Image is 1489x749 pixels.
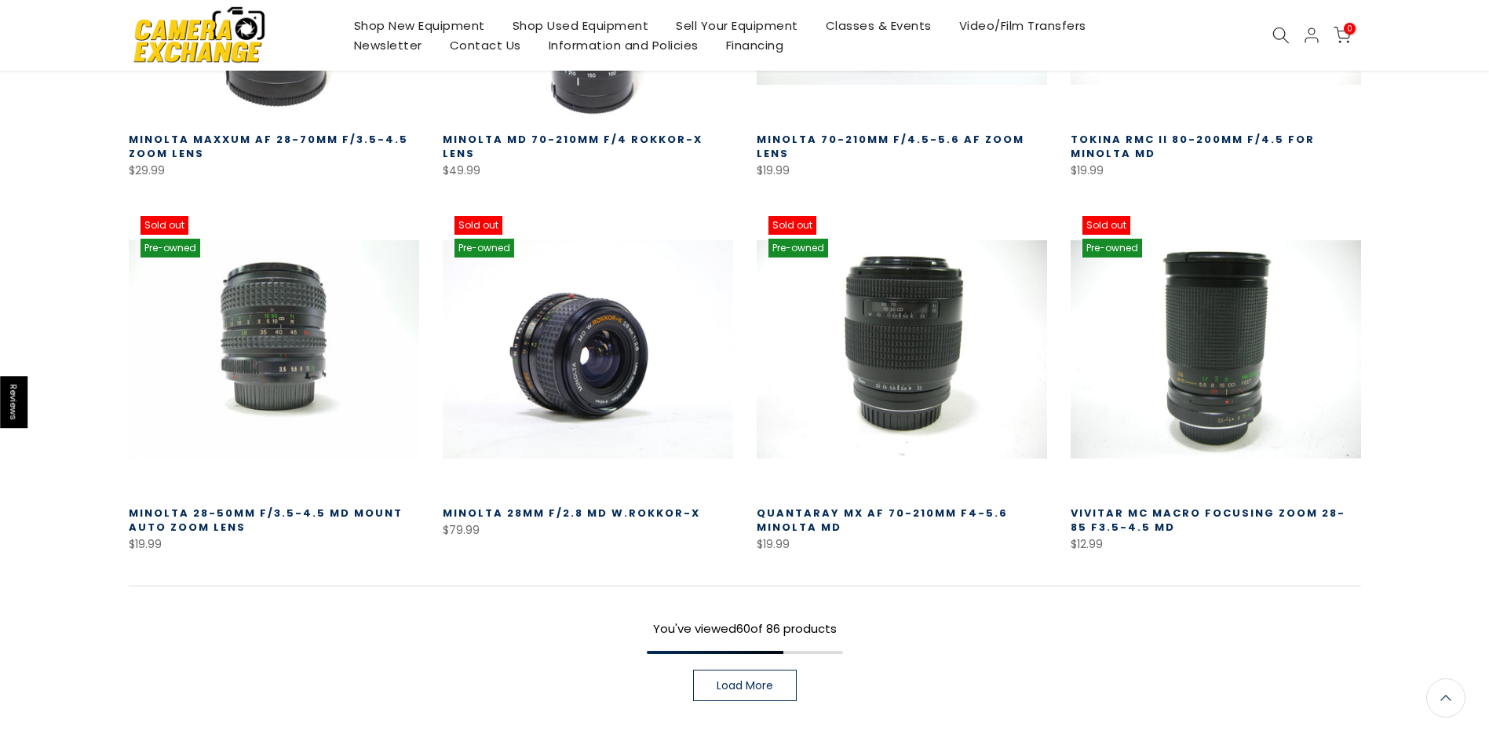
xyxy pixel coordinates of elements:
[757,132,1024,161] a: Minolta 70-210mm f/4.5-5.6 AF Zoom Lens
[757,506,1008,535] a: Quantaray MX AF 70-210mm f4-5.6 Minolta MD
[535,35,712,55] a: Information and Policies
[443,521,733,540] div: $79.99
[129,535,419,554] div: $19.99
[1071,506,1345,535] a: Vivitar MC Macro Focusing Zoom 28-85 f3.5-4.5 MD
[712,35,797,55] a: Financing
[340,16,498,35] a: Shop New Equipment
[129,161,419,181] div: $29.99
[443,132,703,161] a: Minolta MD 70-210mm f/4 Rokkor-X Lens
[757,535,1047,554] div: $19.99
[129,506,403,535] a: Minolta 28-50mm f/3.5-4.5 MD Mount Auto Zoom Lens
[1071,535,1361,554] div: $12.99
[129,132,408,161] a: Minolta Maxxum AF 28-70mm f/3.5-4.5 Zoom Lens
[436,35,535,55] a: Contact Us
[736,620,750,637] span: 60
[757,161,1047,181] div: $19.99
[717,680,773,691] span: Load More
[443,161,733,181] div: $49.99
[1344,23,1356,35] span: 0
[1071,161,1361,181] div: $19.99
[662,16,812,35] a: Sell Your Equipment
[812,16,945,35] a: Classes & Events
[1334,27,1351,44] a: 0
[945,16,1100,35] a: Video/Film Transfers
[498,16,662,35] a: Shop Used Equipment
[1426,678,1465,718] a: Back to the top
[693,670,797,701] a: Load More
[1071,132,1315,161] a: Tokina RMC II 80-200mm f/4.5 for Minolta MD
[340,35,436,55] a: Newsletter
[653,620,837,637] span: You've viewed of 86 products
[443,506,700,521] a: Minolta 28mm f/2.8 MD W.ROKKOR-X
